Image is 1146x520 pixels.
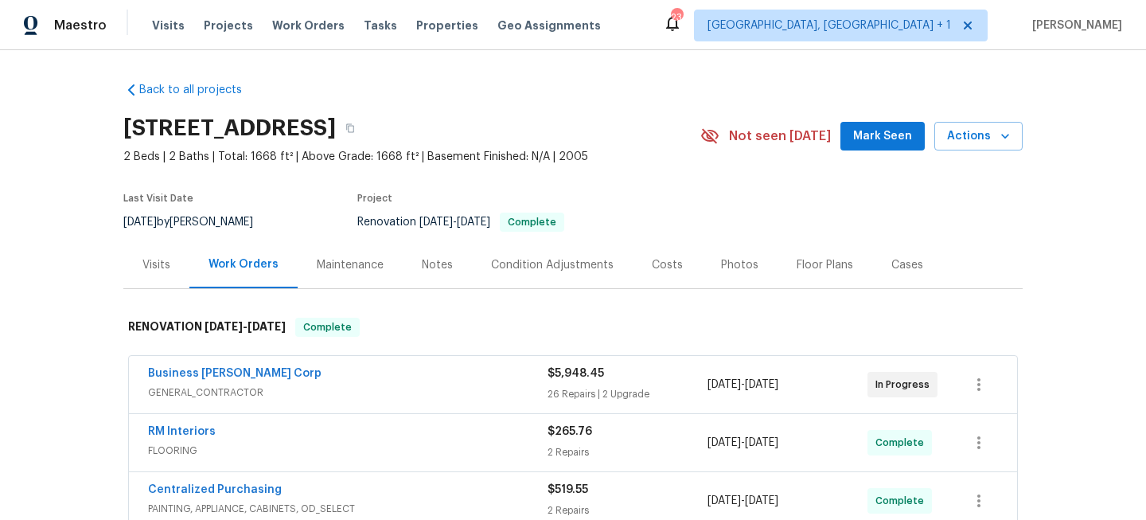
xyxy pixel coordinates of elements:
[128,318,286,337] h6: RENOVATION
[148,426,216,437] a: RM Interiors
[54,18,107,33] span: Maestro
[204,18,253,33] span: Projects
[548,502,707,518] div: 2 Repairs
[875,435,930,451] span: Complete
[272,18,345,33] span: Work Orders
[707,379,741,390] span: [DATE]
[707,435,778,451] span: -
[336,114,364,143] button: Copy Address
[840,122,925,151] button: Mark Seen
[297,319,358,335] span: Complete
[357,194,392,203] span: Project
[797,257,853,273] div: Floor Plans
[123,120,336,136] h2: [STREET_ADDRESS]
[123,217,157,228] span: [DATE]
[416,18,478,33] span: Properties
[548,368,604,379] span: $5,948.45
[419,217,490,228] span: -
[707,437,741,448] span: [DATE]
[148,501,548,517] span: PAINTING, APPLIANCE, CABINETS, OD_SELECT
[148,443,548,459] span: FLOORING
[707,495,741,506] span: [DATE]
[875,377,936,393] span: In Progress
[248,321,286,332] span: [DATE]
[123,194,193,203] span: Last Visit Date
[548,426,592,437] span: $265.76
[419,217,453,228] span: [DATE]
[891,257,923,273] div: Cases
[142,257,170,273] div: Visits
[548,444,707,460] div: 2 Repairs
[123,149,700,165] span: 2 Beds | 2 Baths | Total: 1668 ft² | Above Grade: 1668 ft² | Basement Finished: N/A | 2005
[123,302,1023,353] div: RENOVATION [DATE]-[DATE]Complete
[947,127,1010,147] span: Actions
[205,321,243,332] span: [DATE]
[548,386,707,402] div: 26 Repairs | 2 Upgrade
[209,256,279,272] div: Work Orders
[652,257,683,273] div: Costs
[707,493,778,509] span: -
[148,484,282,495] a: Centralized Purchasing
[205,321,286,332] span: -
[317,257,384,273] div: Maintenance
[457,217,490,228] span: [DATE]
[745,495,778,506] span: [DATE]
[123,213,272,232] div: by [PERSON_NAME]
[357,217,564,228] span: Renovation
[707,377,778,393] span: -
[123,82,276,98] a: Back to all projects
[853,127,912,147] span: Mark Seen
[152,18,185,33] span: Visits
[745,437,778,448] span: [DATE]
[1026,18,1122,33] span: [PERSON_NAME]
[707,18,951,33] span: [GEOGRAPHIC_DATA], [GEOGRAPHIC_DATA] + 1
[148,385,548,401] span: GENERAL_CONTRACTOR
[501,217,563,227] span: Complete
[497,18,601,33] span: Geo Assignments
[148,368,322,379] a: Business [PERSON_NAME] Corp
[934,122,1023,151] button: Actions
[875,493,930,509] span: Complete
[491,257,614,273] div: Condition Adjustments
[422,257,453,273] div: Notes
[364,20,397,31] span: Tasks
[745,379,778,390] span: [DATE]
[548,484,588,495] span: $519.55
[729,128,831,144] span: Not seen [DATE]
[671,10,682,25] div: 23
[721,257,758,273] div: Photos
